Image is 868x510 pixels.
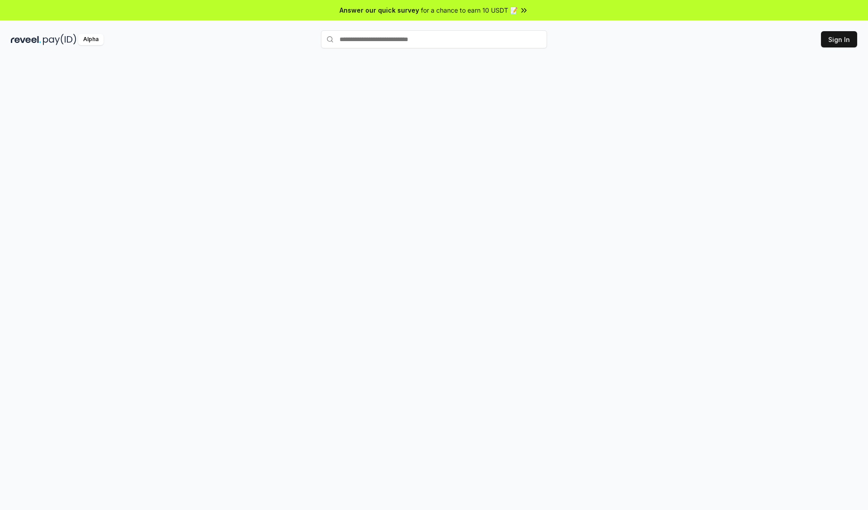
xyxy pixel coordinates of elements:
img: reveel_dark [11,34,41,45]
button: Sign In [821,31,857,47]
span: Answer our quick survey [340,5,419,15]
div: Alpha [78,34,104,45]
img: pay_id [43,34,76,45]
span: for a chance to earn 10 USDT 📝 [421,5,518,15]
